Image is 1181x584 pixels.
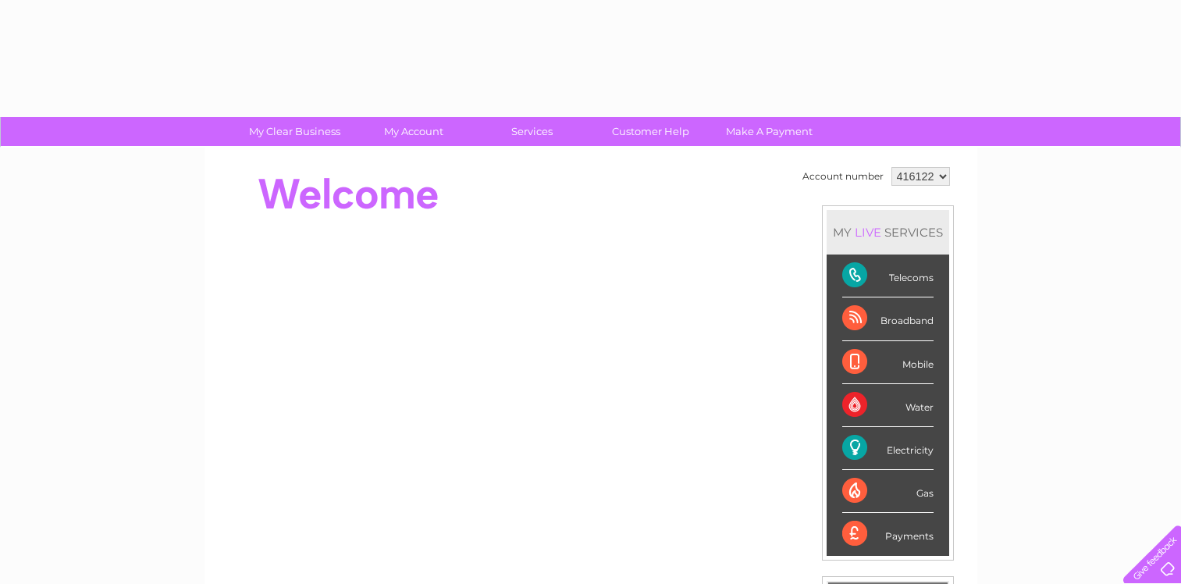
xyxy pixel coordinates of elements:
[842,513,934,555] div: Payments
[842,384,934,427] div: Water
[852,225,884,240] div: LIVE
[842,470,934,513] div: Gas
[842,427,934,470] div: Electricity
[827,210,949,255] div: MY SERVICES
[842,297,934,340] div: Broadband
[842,341,934,384] div: Mobile
[230,117,359,146] a: My Clear Business
[842,255,934,297] div: Telecoms
[705,117,834,146] a: Make A Payment
[468,117,596,146] a: Services
[349,117,478,146] a: My Account
[586,117,715,146] a: Customer Help
[799,163,888,190] td: Account number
